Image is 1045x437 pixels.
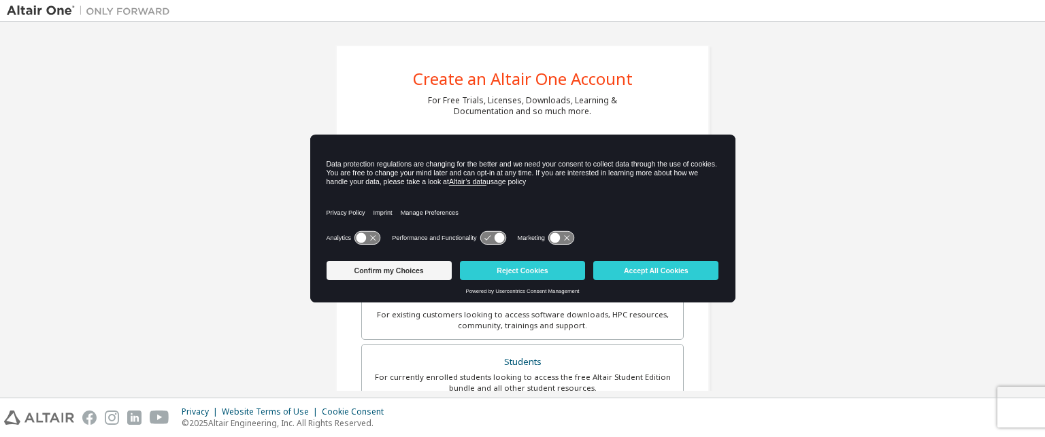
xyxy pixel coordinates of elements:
p: © 2025 Altair Engineering, Inc. All Rights Reserved. [182,417,392,429]
img: facebook.svg [82,410,97,425]
div: For Free Trials, Licenses, Downloads, Learning & Documentation and so much more. [428,95,617,117]
div: Privacy [182,406,222,417]
div: For existing customers looking to access software downloads, HPC resources, community, trainings ... [370,309,675,331]
div: For currently enrolled students looking to access the free Altair Student Edition bundle and all ... [370,372,675,394]
img: youtube.svg [150,410,169,425]
div: Cookie Consent [322,406,392,417]
div: Website Terms of Use [222,406,322,417]
img: linkedin.svg [127,410,142,425]
img: altair_logo.svg [4,410,74,425]
div: Create an Altair One Account [413,71,633,87]
div: Students [370,353,675,372]
img: Altair One [7,4,177,18]
img: instagram.svg [105,410,119,425]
